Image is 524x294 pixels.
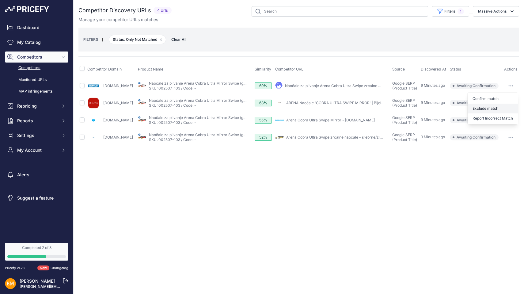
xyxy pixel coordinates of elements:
a: SKU: 002507-103 / Code: - [149,120,196,125]
span: Repricing [17,103,57,109]
span: Source [392,67,405,71]
span: 1 [458,8,464,14]
span: New [37,265,49,271]
div: Pricefy v1.7.2 [5,265,25,271]
a: Competitors [5,63,68,73]
span: 9 Minutes ago [421,117,445,122]
span: 9 Minutes ago [421,83,445,88]
div: 69% [255,82,272,89]
span: Competitor URL [275,67,303,71]
a: [DOMAIN_NAME] [103,101,133,105]
button: Settings [5,130,68,141]
a: Completed 2 of 3 [5,243,68,261]
img: Pricefy Logo [5,6,49,12]
button: Competitors [5,52,68,63]
span: Similarity [255,67,271,71]
input: Search [252,6,428,17]
div: Completed 2 of 3 [7,245,66,250]
button: Exclude match [468,104,518,113]
span: Discovered At [421,67,446,71]
h2: Competitor Discovery URLs [78,6,151,15]
div: 52% [255,134,272,141]
span: Competitors [17,54,57,60]
a: Dashboard [5,22,68,33]
button: Massive Actions [473,6,519,17]
div: 63% [255,100,272,106]
button: Confirm match [468,94,518,104]
a: Arena Cobra Ultra Swipe zrcalne naočale - srebrne/zlatne [286,135,387,139]
a: MAP infringements [5,86,68,97]
small: FILTERS [83,37,98,42]
span: Google SERP (Product Title) [392,115,417,125]
a: Naočale za plivanje Arena Cobra Ultra Mirror Swipe (gold/red) [149,132,257,137]
a: Monitored URLs [5,74,68,85]
a: Arena Cobra Ultra Swipe Mirror - [DOMAIN_NAME] [286,118,375,122]
small: | [98,38,107,41]
a: My Catalog [5,37,68,48]
p: Manage your competitor URLs matches [78,17,158,23]
a: SKU: 002507-103 / Code: - [149,103,196,108]
button: Repricing [5,101,68,112]
a: Alerts [5,169,68,180]
span: Product Name [138,67,163,71]
span: Competitor Domain [87,67,122,71]
button: Reports [5,115,68,126]
a: SKU: 002507-103 / Code: - [149,137,196,142]
span: Google SERP (Product Title) [392,81,417,90]
button: Report Incorrect Match [468,113,518,123]
a: [PERSON_NAME][EMAIL_ADDRESS][DOMAIN_NAME] [20,284,114,289]
span: 9 Minutes ago [421,100,445,105]
span: Actions [504,67,518,71]
a: Naočale za plivanje Arena Cobra Ultra Mirror Swipe (gold/red) [149,98,257,103]
a: Naočale za plivanje Arena Cobra Ultra Mirror Swipe (gold/red) [149,115,257,120]
a: SKU: 002507-103 / Code: - [149,86,196,90]
span: 4 Urls [154,7,172,14]
span: Awaiting Confirmation [450,117,499,123]
span: Awaiting Confirmation [450,134,499,140]
span: Awaiting Confirmation [450,100,499,106]
nav: Sidebar [5,22,68,235]
span: Google SERP (Product Title) [392,98,417,108]
a: [DOMAIN_NAME] [103,83,133,88]
span: Reports [17,118,57,124]
span: 9 Minutes ago [421,135,445,139]
div: 55% [255,117,272,124]
a: [DOMAIN_NAME] [103,135,133,139]
span: Awaiting Confirmation [450,83,499,89]
button: My Account [5,145,68,156]
a: Suggest a feature [5,193,68,204]
span: My Account [17,147,57,153]
button: Filters1 [432,6,469,17]
span: Settings [17,132,57,139]
a: Naočale za plivanje Arena Cobra Ultra Mirror Swipe (gold/red) [149,81,257,86]
a: [DOMAIN_NAME] [103,118,133,122]
span: Status: Only Not Matched [109,35,166,44]
a: ARENA Naočale 'COBRA ULTRA SWIPE MIRROR' | Bijela ... [286,101,387,105]
a: [PERSON_NAME] [20,278,55,284]
a: Changelog [51,266,68,270]
a: Naočale za plivanje Arena Cobra Ultra Swipe zrcalne zlatne [285,83,389,88]
button: Clear All [168,36,189,43]
span: Status [450,67,461,71]
span: Google SERP (Product Title) [392,132,417,142]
